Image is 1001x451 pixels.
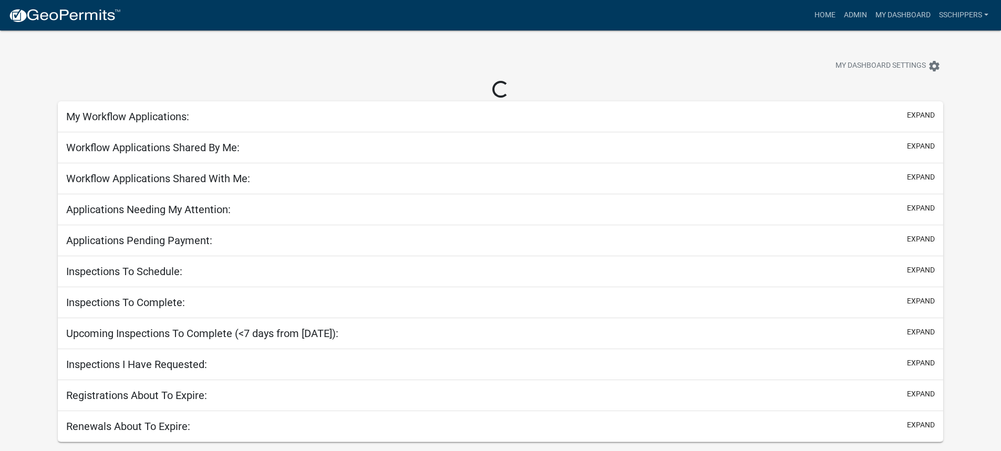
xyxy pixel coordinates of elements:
button: expand [907,172,935,183]
h5: Registrations About To Expire: [66,389,207,402]
i: settings [928,60,941,72]
h5: Inspections I Have Requested: [66,358,207,371]
button: expand [907,203,935,214]
button: expand [907,327,935,338]
h5: Applications Pending Payment: [66,234,212,247]
h5: Workflow Applications Shared By Me: [66,141,240,154]
a: Home [810,5,840,25]
h5: Inspections To Schedule: [66,265,182,278]
button: expand [907,389,935,400]
button: expand [907,141,935,152]
button: expand [907,234,935,245]
a: Admin [840,5,871,25]
h5: Workflow Applications Shared With Me: [66,172,250,185]
button: My Dashboard Settingssettings [827,56,949,76]
button: expand [907,419,935,431]
a: My Dashboard [871,5,935,25]
button: expand [907,296,935,307]
h5: My Workflow Applications: [66,110,189,123]
a: sschippers [935,5,993,25]
span: My Dashboard Settings [835,60,926,72]
h5: Inspections To Complete: [66,296,185,309]
button: expand [907,110,935,121]
button: expand [907,265,935,276]
button: expand [907,358,935,369]
h5: Upcoming Inspections To Complete (<7 days from [DATE]): [66,327,338,340]
h5: Renewals About To Expire: [66,420,190,433]
h5: Applications Needing My Attention: [66,203,231,216]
